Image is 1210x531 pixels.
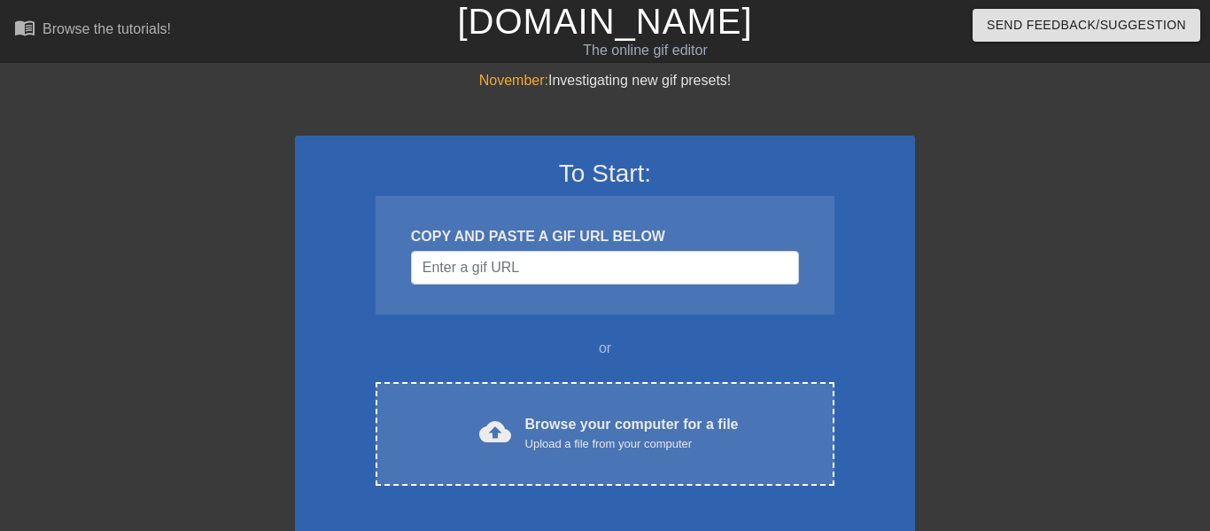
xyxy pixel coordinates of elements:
div: Investigating new gif presets! [295,70,915,91]
button: Send Feedback/Suggestion [973,9,1200,42]
div: COPY AND PASTE A GIF URL BELOW [411,226,799,247]
span: November: [479,73,548,88]
span: Send Feedback/Suggestion [987,14,1186,36]
span: cloud_upload [479,416,511,448]
div: Upload a file from your computer [525,435,739,453]
div: or [341,338,869,359]
div: The online gif editor [412,40,878,61]
a: Browse the tutorials! [14,17,171,44]
a: [DOMAIN_NAME] [457,2,752,41]
input: Username [411,251,799,285]
h3: To Start: [318,159,892,189]
div: Browse the tutorials! [43,21,171,36]
div: Browse your computer for a file [525,414,739,453]
span: menu_book [14,17,35,38]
